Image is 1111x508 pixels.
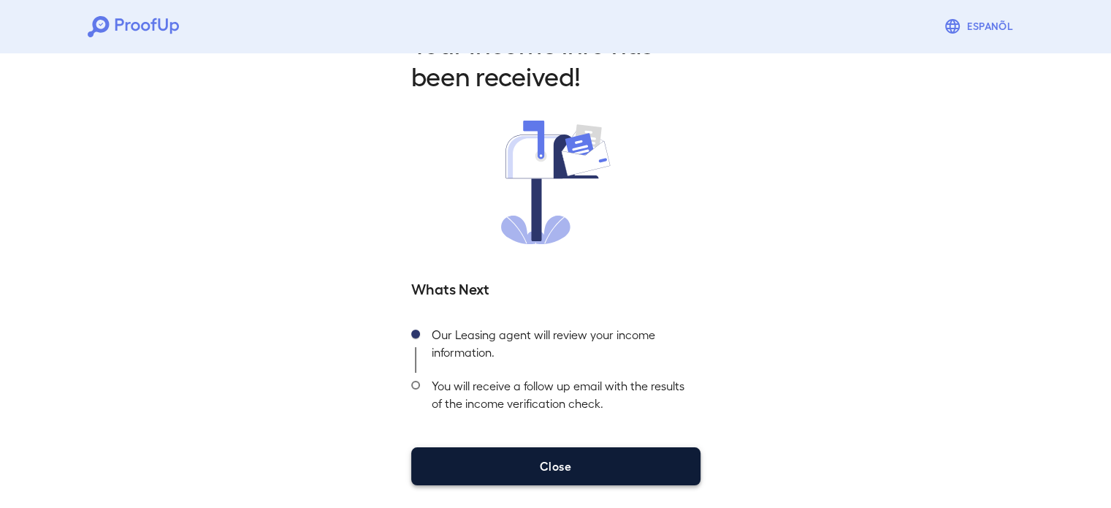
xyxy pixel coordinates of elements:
[420,322,700,373] div: Our Leasing agent will review your income information.
[411,447,700,485] button: Close
[411,278,700,298] h5: Whats Next
[938,12,1023,41] button: Espanõl
[501,121,611,244] img: received.svg
[420,373,700,424] div: You will receive a follow up email with the results of the income verification check.
[411,27,700,91] h2: Your Income info has been received!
